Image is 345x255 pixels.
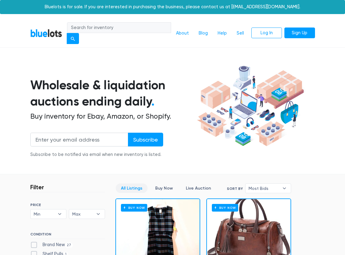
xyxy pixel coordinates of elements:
span: Most Bids [249,184,279,193]
label: Brand New [30,242,73,248]
a: Blog [194,28,213,39]
a: Buy Now [150,183,178,193]
h6: Buy Now [212,204,238,212]
a: Log In [251,28,282,39]
input: Enter your email address [30,133,128,146]
span: Max [72,209,93,219]
a: Sell [232,28,249,39]
input: Search for inventory [67,22,171,33]
h6: PRICE [30,203,105,207]
a: BlueLots [30,29,62,38]
b: ▾ [92,209,105,219]
b: ▾ [53,209,66,219]
h2: Buy inventory for Ebay, Amazon, or Shopify. [30,112,195,121]
h6: Buy Now [121,204,148,212]
input: Subscribe [128,133,163,146]
h1: Wholesale & liquidation auctions ending daily [30,77,195,109]
a: Sign Up [284,28,315,39]
img: hero-ee84e7d0318cb26816c560f6b4441b76977f77a177738b4e94f68c95b2b83dbb.png [195,64,306,148]
span: . [151,94,155,109]
h3: Filter [30,183,44,191]
a: Live Auction [181,183,216,193]
h6: CONDITION [30,232,105,239]
b: ▾ [278,184,291,193]
label: Sort By [227,186,243,191]
a: About [171,28,194,39]
div: Subscribe to be notified via email when new inventory is listed. [30,151,163,158]
span: 27 [65,243,73,248]
span: Min [34,209,54,219]
a: Help [213,28,232,39]
a: All Listings [116,183,148,193]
